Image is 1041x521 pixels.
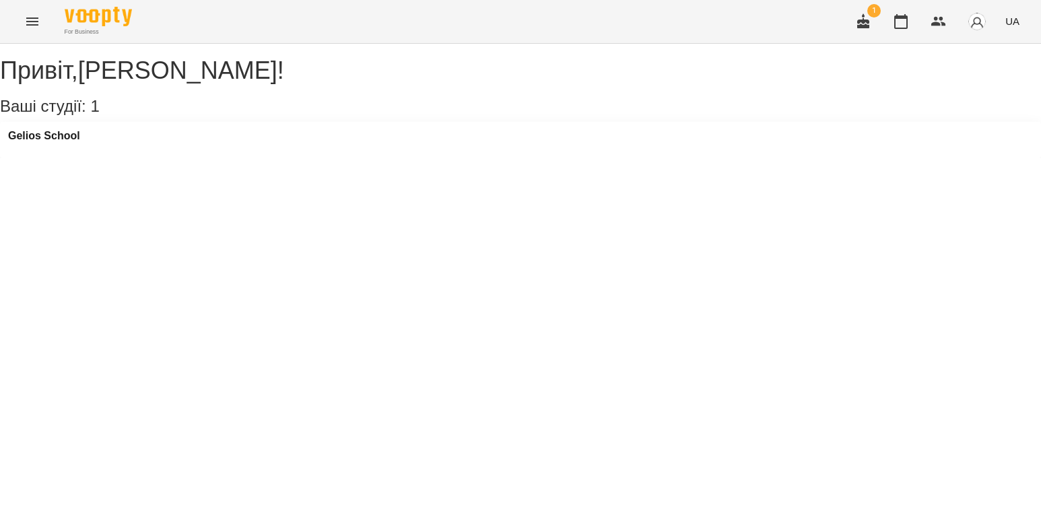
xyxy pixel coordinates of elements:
[65,7,132,26] img: Voopty Logo
[1005,14,1019,28] span: UA
[8,130,80,142] a: Gelios School
[968,12,986,31] img: avatar_s.png
[1000,9,1025,34] button: UA
[867,4,881,18] span: 1
[90,97,99,115] span: 1
[16,5,48,38] button: Menu
[65,28,132,36] span: For Business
